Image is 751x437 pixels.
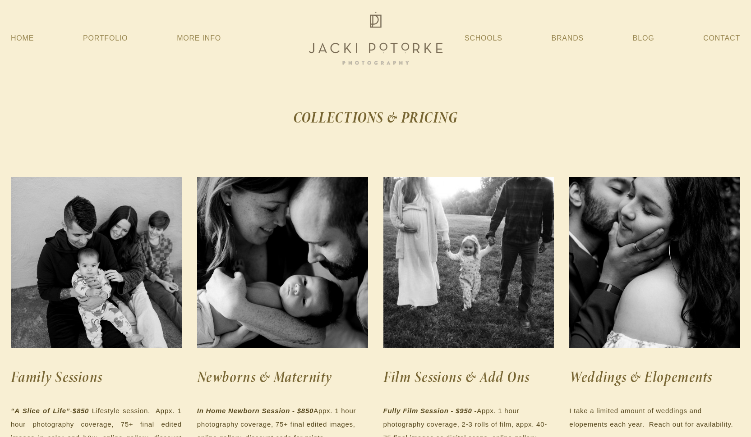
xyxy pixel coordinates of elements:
p: I take a limited amount of weddings and elopements each year. Reach out for availability. [569,404,740,431]
em: - [70,407,73,414]
em: Fully Film Session - $950 - [383,407,477,414]
a: More Info [177,30,221,46]
em: $850 [73,407,89,414]
a: Blog [633,30,654,46]
a: Brands [552,30,584,46]
em: “A Slice of Life” [11,407,70,414]
h2: Newborns & Maternity [197,363,368,391]
h2: Weddings & Elopements [569,363,740,391]
a: Schools [465,30,502,46]
h2: Film Sessions & Add Ons [383,363,554,391]
em: In Home Newborn Session - $850 [197,407,313,414]
h2: Family Sessions [11,363,182,391]
img: Jacki Potorke Sacramento Family Photographer [304,9,448,67]
a: Contact [703,30,740,46]
strong: COLLECTIONS & PRICING [293,107,458,128]
a: Home [11,30,34,46]
a: Portfolio [83,34,128,42]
